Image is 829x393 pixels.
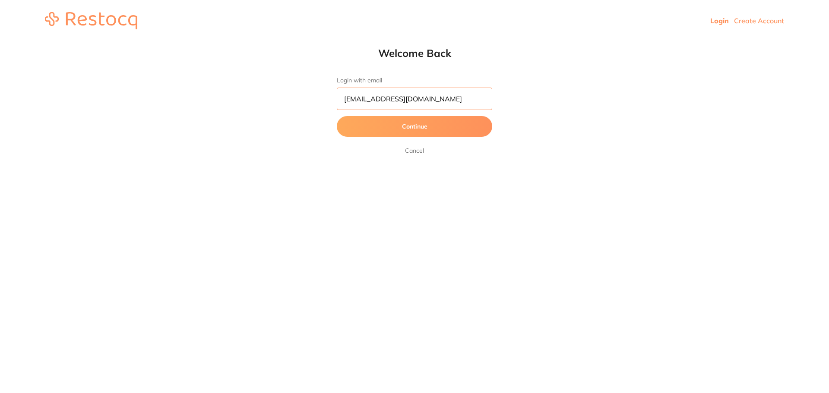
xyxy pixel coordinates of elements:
button: Continue [337,116,492,137]
a: Login [710,16,729,25]
label: Login with email [337,77,492,84]
a: Cancel [403,145,426,156]
h1: Welcome Back [320,47,509,60]
a: Create Account [734,16,784,25]
img: restocq_logo.svg [45,12,137,29]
